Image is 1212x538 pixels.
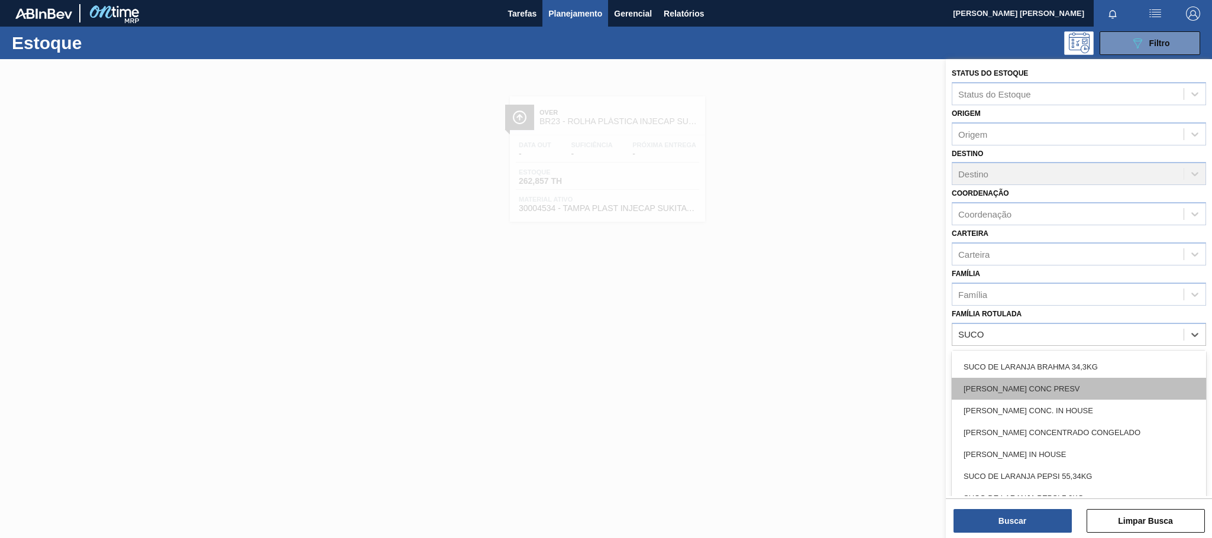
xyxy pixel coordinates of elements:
label: Status do Estoque [952,69,1028,77]
div: Pogramando: nenhum usuário selecionado [1064,31,1094,55]
div: Status do Estoque [958,89,1031,99]
button: Notificações [1094,5,1132,22]
span: Tarefas [508,7,536,21]
span: Filtro [1149,38,1170,48]
label: Família Rotulada [952,310,1022,318]
div: Família [958,289,987,299]
div: Carteira [958,249,990,259]
label: Destino [952,150,983,158]
label: Família [952,270,980,278]
span: Relatórios [664,7,704,21]
h1: Estoque [12,36,190,50]
div: [PERSON_NAME] CONCENTRADO CONGELADO [952,422,1206,443]
div: [PERSON_NAME] CONC PRESV [952,378,1206,400]
div: SUCO DE LARANJA PEPSI 55,34KG [952,465,1206,487]
img: userActions [1148,7,1162,21]
div: Coordenação [958,209,1011,219]
label: Carteira [952,229,988,238]
div: SUCO DE LARANJA PEPSI 7,2KG [952,487,1206,509]
div: [PERSON_NAME] CONC. IN HOUSE [952,400,1206,422]
img: Logout [1186,7,1200,21]
label: Coordenação [952,189,1009,197]
div: Origem [958,129,987,139]
span: Gerencial [614,7,652,21]
label: Origem [952,109,981,118]
span: Planejamento [548,7,602,21]
div: [PERSON_NAME] IN HOUSE [952,443,1206,465]
button: Filtro [1100,31,1200,55]
label: Material ativo [952,350,1011,358]
img: TNhmsLtSVTkK8tSr43FrP2fwEKptu5GPRR3wAAAABJRU5ErkJggg== [15,8,72,19]
div: SUCO DE LARANJA BRAHMA 34,3KG [952,356,1206,378]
